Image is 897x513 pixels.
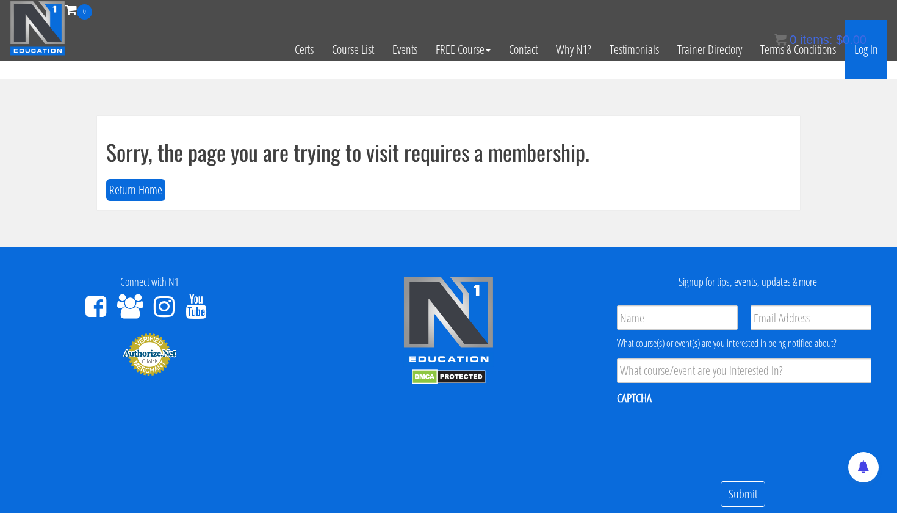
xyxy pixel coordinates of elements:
a: Testimonials [600,20,668,79]
h4: Connect with N1 [9,276,290,288]
img: icon11.png [774,34,787,46]
a: Events [383,20,427,79]
a: Why N1? [547,20,600,79]
a: Terms & Conditions [751,20,845,79]
button: Return Home [106,179,165,202]
img: DMCA.com Protection Status [412,369,486,384]
a: Certs [286,20,323,79]
img: Authorize.Net Merchant - Click to Verify [122,332,177,376]
iframe: reCAPTCHA [617,414,802,462]
input: Submit [721,481,765,508]
input: Name [617,305,738,330]
input: Email Address [751,305,871,330]
span: items: [800,33,832,46]
img: n1-education [10,1,65,56]
a: Contact [500,20,547,79]
a: 0 items: $0.00 [774,33,866,46]
a: Course List [323,20,383,79]
bdi: 0.00 [836,33,866,46]
a: 0 [65,1,92,18]
a: Trainer Directory [668,20,751,79]
span: $ [836,33,843,46]
h1: Sorry, the page you are trying to visit requires a membership. [106,140,791,164]
a: FREE Course [427,20,500,79]
div: What course(s) or event(s) are you interested in being notified about? [617,336,871,351]
label: CAPTCHA [617,390,652,406]
a: Log In [845,20,887,79]
img: n1-edu-logo [403,276,494,366]
span: 0 [790,33,796,46]
h4: Signup for tips, events, updates & more [607,276,888,288]
input: What course/event are you interested in? [617,358,871,383]
span: 0 [77,4,92,20]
